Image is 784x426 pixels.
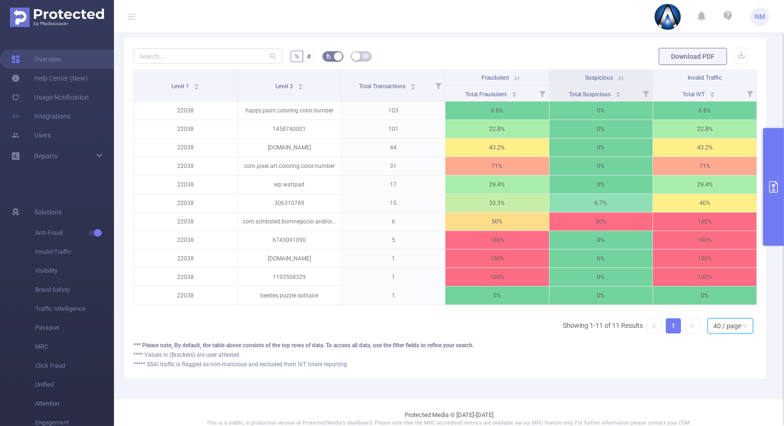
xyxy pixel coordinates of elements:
[653,250,756,268] p: 100%
[647,318,662,333] li: Previous Page
[341,102,445,120] p: 103
[35,375,114,394] span: Unified
[133,341,757,350] div: *** Please note, By default, the table above consists of the top rows of data. To access all data...
[134,250,237,268] p: 22038
[511,90,517,96] div: Sort
[359,83,407,90] span: Total Transactions
[35,223,114,242] span: Anti-Fraud
[511,90,517,93] i: icon: caret-up
[194,82,199,88] div: Sort
[35,299,114,318] span: Traffic Intelligence
[363,53,368,59] i: icon: table
[194,86,199,89] i: icon: caret-down
[511,93,517,96] i: icon: caret-down
[445,287,549,305] p: 0%
[653,287,756,305] p: 0%
[134,157,237,175] p: 22038
[445,231,549,249] p: 100%
[549,213,653,231] p: 50%
[615,93,621,96] i: icon: caret-down
[341,120,445,138] p: 101
[238,194,341,212] p: 306310789
[341,231,445,249] p: 5
[35,318,114,337] span: Passport
[742,323,747,330] i: icon: down
[549,102,653,120] p: 0%
[341,176,445,194] p: 17
[134,102,237,120] p: 22038
[585,74,613,81] span: Suspicious
[238,213,341,231] p: com.schibsted.bomnegocio.androidApp
[653,231,756,249] p: 100%
[536,86,549,101] i: Filter menu
[549,176,653,194] p: 0%
[294,53,299,60] span: %
[445,157,549,175] p: 71%
[134,268,237,286] p: 22038
[11,126,51,145] a: Users
[298,86,303,89] i: icon: caret-down
[238,176,341,194] p: wp.wattpad
[134,139,237,157] p: 22038
[710,93,715,96] i: icon: caret-down
[34,147,57,166] a: Reports
[743,86,756,101] i: Filter menu
[275,83,294,90] span: Level 3
[35,394,114,413] span: Attention
[11,88,89,107] a: Usage Notification
[445,139,549,157] p: 43.2%
[569,91,612,98] span: Total Suspicious
[549,194,653,212] p: 6.7%
[659,48,727,65] button: Download PDF
[410,86,416,89] i: icon: caret-down
[549,120,653,138] p: 0%
[445,176,549,194] p: 29.4%
[134,120,237,138] p: 22038
[341,139,445,157] p: 44
[307,53,311,60] span: #
[666,318,681,333] li: 1
[11,107,70,126] a: Integrations
[34,203,62,222] span: Solutions
[713,319,741,333] div: 40 / page
[549,231,653,249] p: 0%
[194,82,199,85] i: icon: caret-up
[238,250,341,268] p: [DOMAIN_NAME]
[549,157,653,175] p: 0%
[653,139,756,157] p: 43.2%
[653,194,756,212] p: 40%
[682,91,706,98] span: Total IVT
[35,337,114,356] span: MRC
[134,176,237,194] p: 22038
[341,213,445,231] p: 6
[709,90,715,96] div: Sort
[549,139,653,157] p: 0%
[341,268,445,286] p: 1
[563,318,643,333] li: Showing 1-11 of 11 Results
[653,120,756,138] p: 22.8%
[666,319,680,333] a: 1
[465,91,508,98] span: Total Fraudulent
[432,70,445,101] i: Filter menu
[653,213,756,231] p: 100%
[410,82,416,85] i: icon: caret-up
[298,82,303,88] div: Sort
[690,323,695,329] i: icon: right
[685,318,700,333] li: Next Page
[341,194,445,212] p: 15
[134,231,237,249] p: 22038
[445,213,549,231] p: 50%
[133,360,757,369] div: ***** SSAI traffic is flagged as non-malicious and excluded from IVT totals reporting
[133,48,283,64] input: Search...
[549,250,653,268] p: 0%
[445,250,549,268] p: 100%
[35,261,114,280] span: Visibility
[238,287,341,305] p: beetles.puzzle.solitaire
[238,102,341,120] p: happy.paint.coloring.color.number
[445,102,549,120] p: 6.8%
[341,157,445,175] p: 31
[238,268,341,286] p: 1193508329
[341,287,445,305] p: 1
[615,90,621,96] div: Sort
[171,83,190,90] span: Level 1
